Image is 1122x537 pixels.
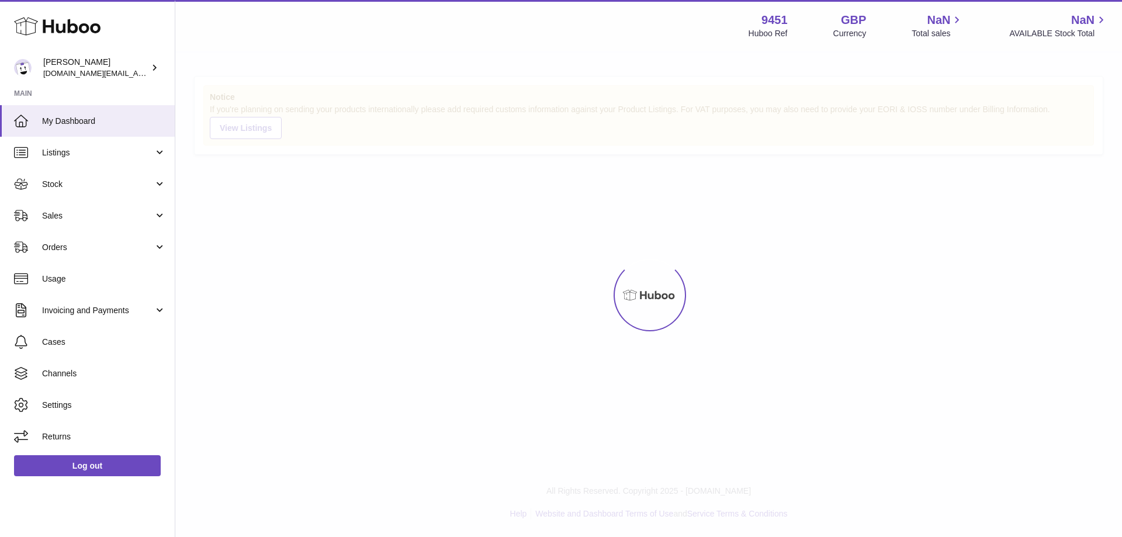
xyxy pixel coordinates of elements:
[43,68,233,78] span: [DOMAIN_NAME][EMAIL_ADDRESS][DOMAIN_NAME]
[42,179,154,190] span: Stock
[42,431,166,442] span: Returns
[42,368,166,379] span: Channels
[841,12,866,28] strong: GBP
[1009,12,1108,39] a: NaN AVAILABLE Stock Total
[14,455,161,476] a: Log out
[749,28,788,39] div: Huboo Ref
[42,273,166,285] span: Usage
[42,147,154,158] span: Listings
[927,12,950,28] span: NaN
[42,337,166,348] span: Cases
[42,400,166,411] span: Settings
[42,305,154,316] span: Invoicing and Payments
[42,210,154,221] span: Sales
[833,28,867,39] div: Currency
[42,116,166,127] span: My Dashboard
[14,59,32,77] img: amir.ch@gmail.com
[1009,28,1108,39] span: AVAILABLE Stock Total
[43,57,148,79] div: [PERSON_NAME]
[42,242,154,253] span: Orders
[912,12,964,39] a: NaN Total sales
[761,12,788,28] strong: 9451
[1071,12,1095,28] span: NaN
[912,28,964,39] span: Total sales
